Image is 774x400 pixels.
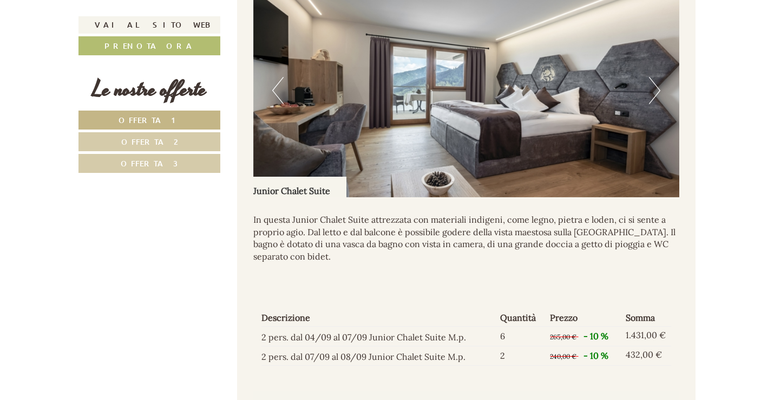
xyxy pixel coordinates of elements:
th: Quantità [496,309,546,326]
span: Offerta 1 [119,115,181,125]
span: - 10 % [583,331,608,341]
a: Vai al sito web [78,16,220,34]
th: Prezzo [546,309,621,326]
td: 432,00 € [621,346,671,365]
th: Somma [621,309,671,326]
div: Le nostre offerte [78,74,220,105]
span: 240,00 € [550,352,576,360]
button: Next [649,77,660,104]
span: - 10 % [583,350,608,361]
td: 2 pers. dal 04/09 al 07/09 Junior Chalet Suite M.p. [261,326,496,346]
button: Previous [272,77,284,104]
span: Offerta 2 [121,137,178,147]
td: 1.431,00 € [621,326,671,346]
td: 2 [496,346,546,365]
td: 6 [496,326,546,346]
span: 265,00 € [550,333,576,341]
th: Descrizione [261,309,496,326]
div: Junior Chalet Suite [253,177,346,197]
td: 2 pers. dal 07/09 al 08/09 Junior Chalet Suite M.p. [261,346,496,365]
a: Prenota ora [78,36,220,55]
p: In questa Junior Chalet Suite attrezzata con materiali indigeni, come legno, pietra e loden, ci s... [253,214,680,263]
span: Offerta 3 [121,158,178,169]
